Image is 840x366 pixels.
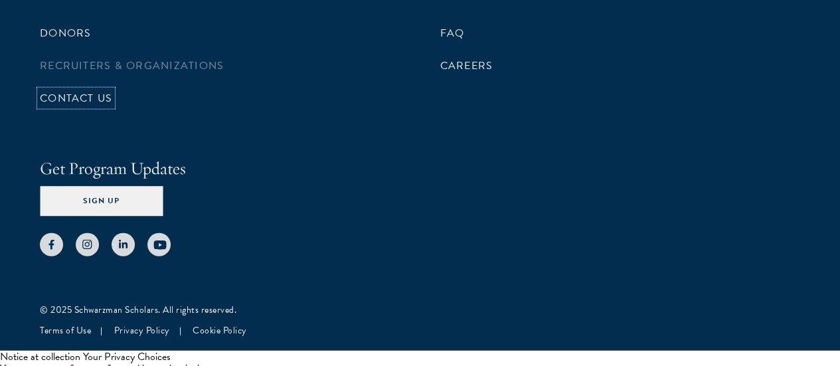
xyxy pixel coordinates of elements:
[440,25,465,41] a: FAQ
[40,90,112,106] a: Contact Us
[40,58,224,74] a: Recruiters & Organizations
[40,323,91,337] a: Terms of Use
[40,25,91,41] a: Donors
[193,323,247,337] a: Cookie Policy
[83,351,171,363] button: Your Privacy Choices
[40,187,163,217] button: Sign Up
[40,303,800,317] div: © 2025 Schwarzman Scholars. All rights reserved.
[440,58,493,74] a: Careers
[40,156,800,181] h4: Get Program Updates
[114,323,170,337] a: Privacy Policy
